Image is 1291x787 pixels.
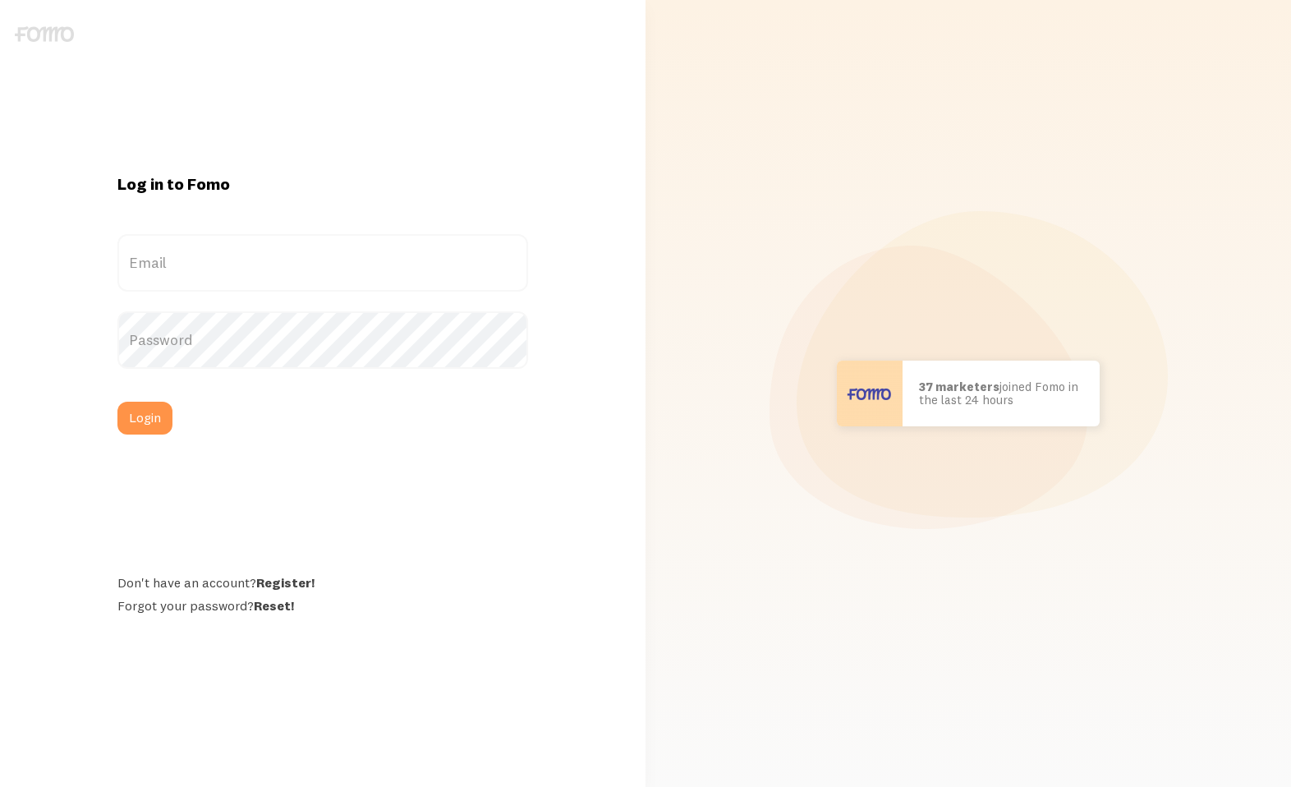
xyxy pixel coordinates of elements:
[117,311,528,369] label: Password
[117,597,528,614] div: Forgot your password?
[254,597,294,614] a: Reset!
[117,574,528,591] div: Don't have an account?
[837,361,903,426] img: User avatar
[117,234,528,292] label: Email
[117,402,172,435] button: Login
[256,574,315,591] a: Register!
[919,379,999,394] b: 37 marketers
[15,26,74,42] img: fomo-logo-gray-b99e0e8ada9f9040e2984d0d95b3b12da0074ffd48d1e5cb62ac37fc77b0b268.svg
[117,173,528,195] h1: Log in to Fomo
[919,380,1083,407] p: joined Fomo in the last 24 hours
